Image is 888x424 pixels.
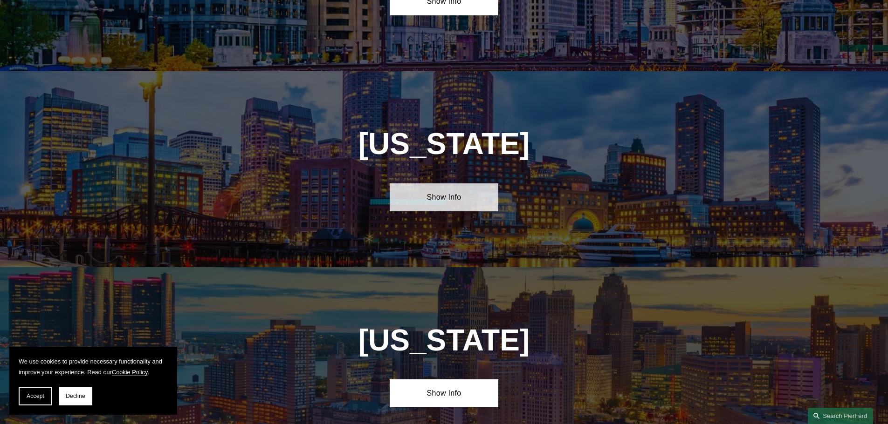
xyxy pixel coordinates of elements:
[808,408,873,424] a: Search this site
[66,393,85,399] span: Decline
[27,393,44,399] span: Accept
[390,183,498,211] a: Show Info
[308,127,580,161] h1: [US_STATE]
[390,379,498,407] a: Show Info
[112,369,148,376] a: Cookie Policy
[19,356,168,377] p: We use cookies to provide necessary functionality and improve your experience. Read our .
[59,387,92,405] button: Decline
[9,347,177,415] section: Cookie banner
[335,323,553,357] h1: [US_STATE]
[19,387,52,405] button: Accept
